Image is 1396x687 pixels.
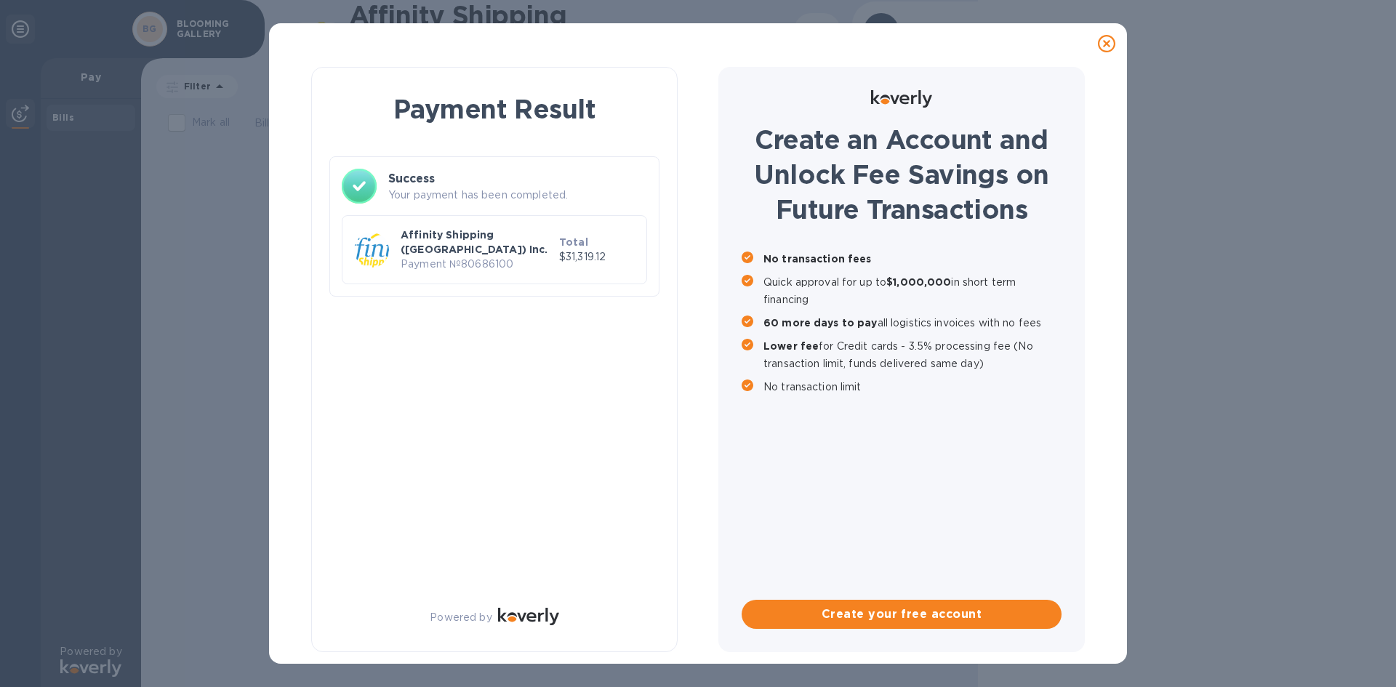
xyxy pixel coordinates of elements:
[559,236,588,248] b: Total
[763,340,819,352] b: Lower fee
[763,378,1062,395] p: No transaction limit
[388,188,647,203] p: Your payment has been completed.
[559,249,635,265] p: $31,319.12
[763,273,1062,308] p: Quick approval for up to in short term financing
[753,606,1050,623] span: Create your free account
[871,90,932,108] img: Logo
[742,600,1062,629] button: Create your free account
[763,253,872,265] b: No transaction fees
[388,170,647,188] h3: Success
[763,317,878,329] b: 60 more days to pay
[335,91,654,127] h1: Payment Result
[763,314,1062,332] p: all logistics invoices with no fees
[886,276,951,288] b: $1,000,000
[401,228,553,257] p: Affinity Shipping ([GEOGRAPHIC_DATA]) Inc.
[742,122,1062,227] h1: Create an Account and Unlock Fee Savings on Future Transactions
[763,337,1062,372] p: for Credit cards - 3.5% processing fee (No transaction limit, funds delivered same day)
[401,257,553,272] p: Payment № 80686100
[498,608,559,625] img: Logo
[430,610,492,625] p: Powered by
